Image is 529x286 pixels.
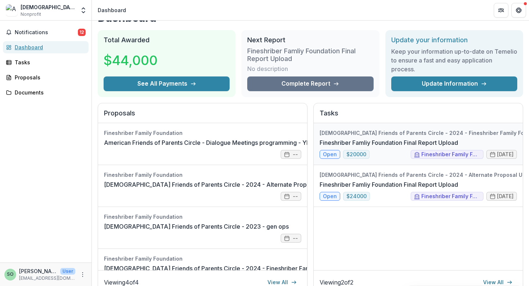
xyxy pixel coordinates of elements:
[15,89,83,96] div: Documents
[21,11,41,18] span: Nonprofit
[247,36,373,44] h2: Next Report
[104,50,159,70] h3: $44,000
[15,74,83,81] div: Proposals
[7,272,14,277] div: Shiri Ourian
[3,41,89,53] a: Dashboard
[6,4,18,16] img: American Friends of Parents Circle
[511,3,526,18] button: Get Help
[247,47,373,63] h3: Fineshriber Famliy Foundation Final Report Upload
[104,76,230,91] button: See All Payments
[247,64,288,73] p: No description
[19,267,57,275] p: [PERSON_NAME]
[60,268,75,275] p: User
[15,29,78,36] span: Notifications
[320,138,458,147] a: Fineshriber Famliy Foundation Final Report Upload
[78,29,86,36] span: 12
[391,76,517,91] a: Update Information
[391,36,517,44] h2: Update your information
[3,56,89,68] a: Tasks
[104,138,327,147] a: American Friends of Parents Circle - Dialogue Meetings programming - YR 2022
[15,43,83,51] div: Dashboard
[98,6,126,14] div: Dashboard
[391,47,517,74] h3: Keep your information up-to-date on Temelio to ensure a fast and easy application process.
[494,3,508,18] button: Partners
[247,76,373,91] a: Complete Report
[21,3,75,11] div: [DEMOGRAPHIC_DATA] Friends of Parents Circle
[95,5,129,15] nav: breadcrumb
[104,222,289,231] a: [DEMOGRAPHIC_DATA] Friends of Parents Circle - 2023 - gen ops
[15,58,83,66] div: Tasks
[320,180,458,189] a: Fineshriber Famliy Foundation Final Report Upload
[320,109,517,123] h2: Tasks
[19,275,75,282] p: [EMAIL_ADDRESS][DOMAIN_NAME]
[104,180,339,189] a: [DEMOGRAPHIC_DATA] Friends of Parents Circle - 2024 - Alternate Proposal Upload
[104,36,230,44] h2: Total Awarded
[3,26,89,38] button: Notifications12
[104,109,301,123] h2: Proposals
[3,86,89,99] a: Documents
[78,270,87,279] button: More
[78,3,89,18] button: Open entity switcher
[3,71,89,83] a: Proposals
